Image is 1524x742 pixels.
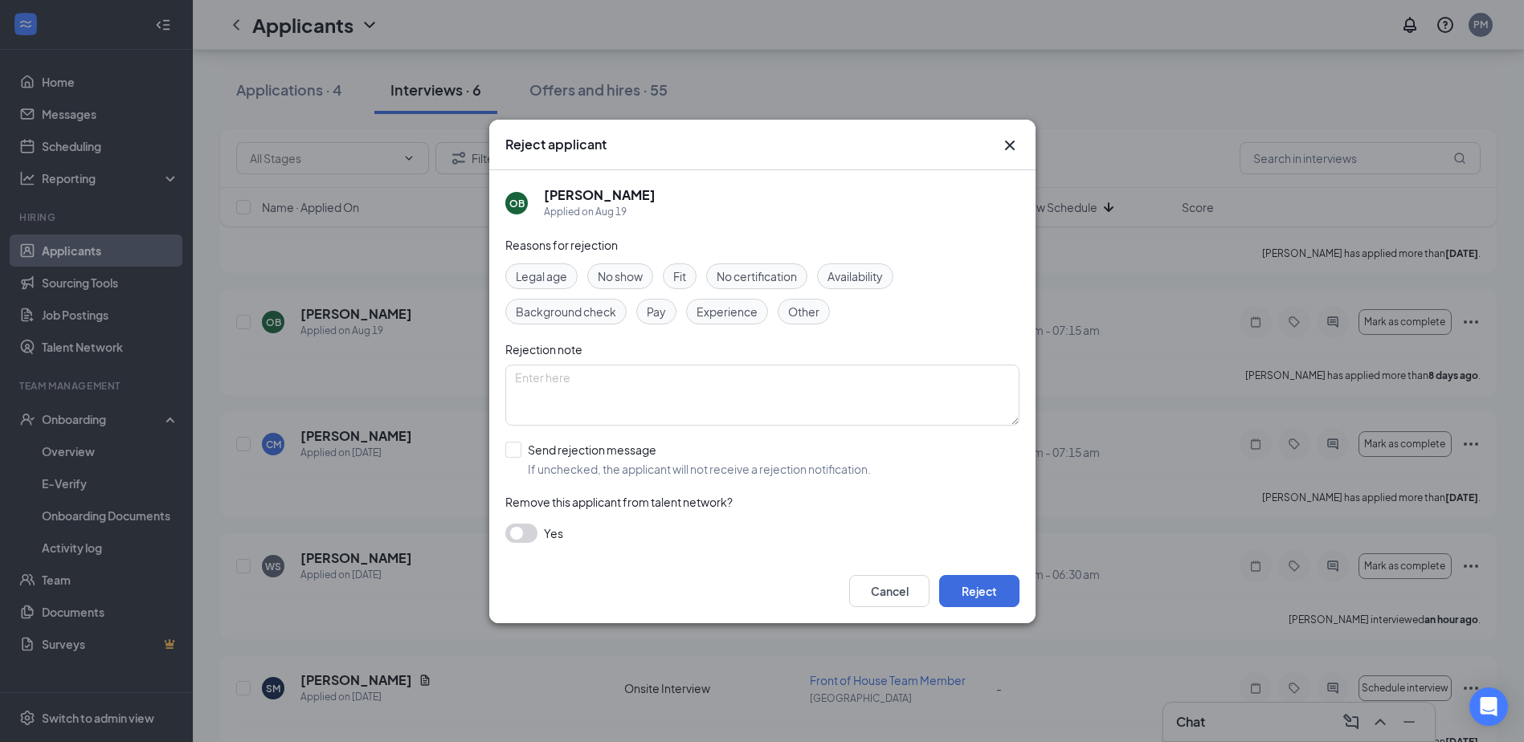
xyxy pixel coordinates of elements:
span: Legal age [516,267,567,285]
span: Reasons for rejection [505,238,618,252]
span: Background check [516,303,616,320]
span: No show [598,267,643,285]
span: Fit [673,267,686,285]
span: Yes [544,524,563,543]
button: Close [1000,136,1019,155]
button: Cancel [849,575,930,607]
span: No certification [717,267,797,285]
span: Availability [827,267,883,285]
span: Pay [647,303,666,320]
span: Experience [697,303,758,320]
div: OB [509,196,524,210]
div: Applied on Aug 19 [544,204,656,220]
span: Rejection note [505,342,582,357]
h3: Reject applicant [505,136,607,153]
h5: [PERSON_NAME] [544,186,656,204]
span: Other [788,303,819,320]
span: Remove this applicant from talent network? [505,495,733,509]
svg: Cross [1000,136,1019,155]
div: Open Intercom Messenger [1469,687,1508,726]
button: Reject [939,575,1019,607]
